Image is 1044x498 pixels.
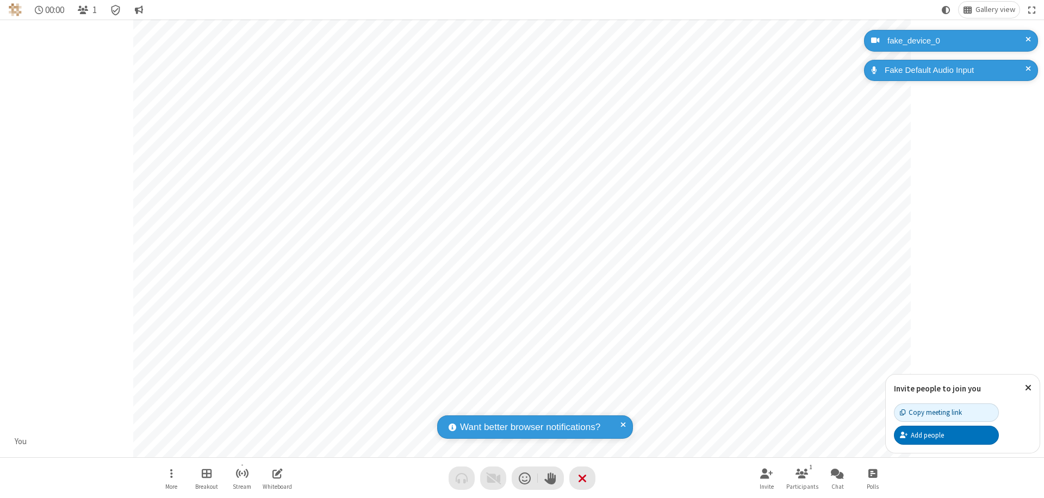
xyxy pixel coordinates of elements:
[45,5,64,15] span: 00:00
[856,463,889,494] button: Open poll
[261,463,294,494] button: Open shared whiteboard
[821,463,854,494] button: Open chat
[30,2,69,18] div: Timer
[894,426,999,444] button: Add people
[831,483,844,490] span: Chat
[73,2,101,18] button: Open participant list
[937,2,955,18] button: Using system theme
[894,383,981,394] label: Invite people to join you
[155,463,188,494] button: Open menu
[105,2,126,18] div: Meeting details Encryption enabled
[884,35,1030,47] div: fake_device_0
[750,463,783,494] button: Invite participants (⌘+Shift+I)
[480,466,506,490] button: Video
[460,420,600,434] span: Want better browser notifications?
[900,407,962,418] div: Copy meeting link
[786,463,818,494] button: Open participant list
[538,466,564,490] button: Raise hand
[92,5,97,15] span: 1
[512,466,538,490] button: Send a reaction
[786,483,818,490] span: Participants
[449,466,475,490] button: Audio problem - check your Internet connection or call by phone
[9,3,22,16] img: QA Selenium DO NOT DELETE OR CHANGE
[806,462,816,472] div: 1
[130,2,147,18] button: Conversation
[569,466,595,490] button: End or leave meeting
[867,483,879,490] span: Polls
[226,463,258,494] button: Start streaming
[1017,375,1040,401] button: Close popover
[959,2,1020,18] button: Change layout
[190,463,223,494] button: Manage Breakout Rooms
[975,5,1015,14] span: Gallery view
[233,483,251,490] span: Stream
[760,483,774,490] span: Invite
[195,483,218,490] span: Breakout
[894,403,999,422] button: Copy meeting link
[881,64,1030,77] div: Fake Default Audio Input
[165,483,177,490] span: More
[1024,2,1040,18] button: Fullscreen
[11,435,31,448] div: You
[263,483,292,490] span: Whiteboard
